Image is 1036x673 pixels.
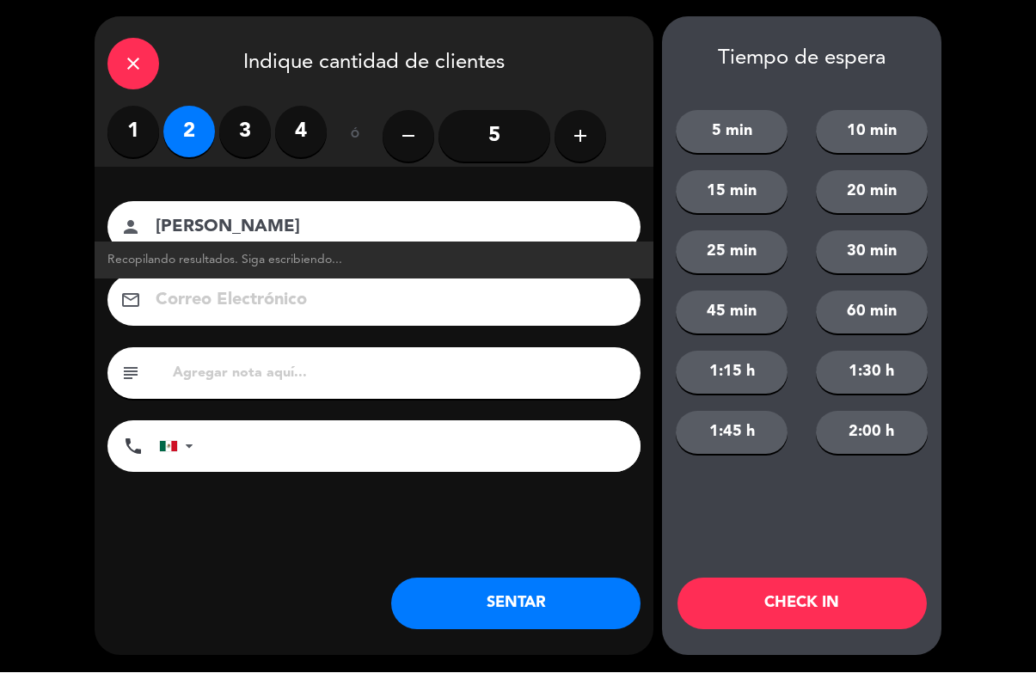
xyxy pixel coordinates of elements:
[677,578,927,630] button: CHECK IN
[816,412,928,455] button: 2:00 h
[676,352,788,395] button: 1:15 h
[676,171,788,214] button: 15 min
[107,251,342,271] span: Recopilando resultados. Siga escribiendo...
[120,364,141,384] i: subject
[275,107,327,158] label: 4
[676,231,788,274] button: 25 min
[816,171,928,214] button: 20 min
[123,437,144,457] i: phone
[391,578,641,630] button: SENTAR
[676,291,788,334] button: 45 min
[327,107,383,167] div: ó
[120,217,141,238] i: person
[816,352,928,395] button: 1:30 h
[154,213,618,243] input: Nombre del cliente
[570,126,591,147] i: add
[816,111,928,154] button: 10 min
[163,107,215,158] label: 2
[816,291,928,334] button: 60 min
[107,107,159,158] label: 1
[120,291,141,311] i: email
[383,111,434,162] button: remove
[816,231,928,274] button: 30 min
[154,286,618,316] input: Correo Electrónico
[171,362,628,386] input: Agregar nota aquí...
[555,111,606,162] button: add
[662,47,941,72] div: Tiempo de espera
[676,412,788,455] button: 1:45 h
[398,126,419,147] i: remove
[95,17,653,107] div: Indique cantidad de clientes
[123,54,144,75] i: close
[676,111,788,154] button: 5 min
[219,107,271,158] label: 3
[160,422,199,472] div: Mexico (México): +52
